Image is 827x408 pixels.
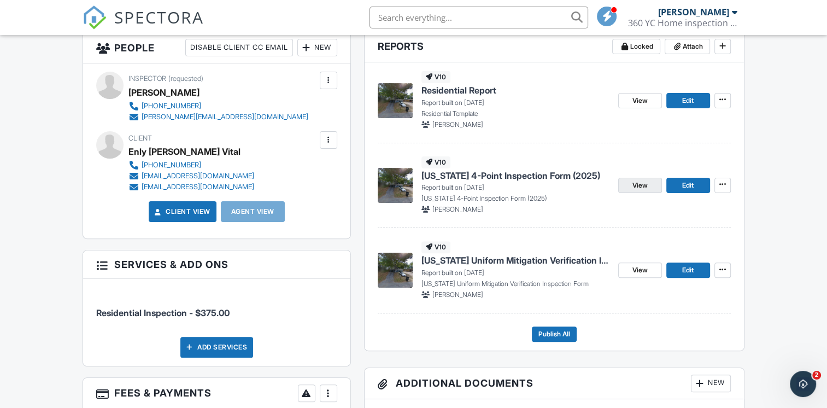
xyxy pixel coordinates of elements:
div: Enly [PERSON_NAME] Vital [128,143,241,160]
span: Residential Inspection - $375.00 [96,307,230,318]
div: [PERSON_NAME] [658,7,729,18]
h3: People [83,32,350,63]
div: [PHONE_NUMBER] [142,161,201,170]
img: The Best Home Inspection Software - Spectora [83,5,107,30]
span: (requested) [168,74,203,83]
a: [EMAIL_ADDRESS][DOMAIN_NAME] [128,171,254,182]
li: Service: Residential Inspection [96,287,337,328]
a: [PHONE_NUMBER] [128,101,308,112]
h3: Additional Documents [365,368,744,399]
div: [PERSON_NAME] [128,84,200,101]
span: Client [128,134,152,142]
a: Client View [153,206,210,217]
div: [PERSON_NAME][EMAIL_ADDRESS][DOMAIN_NAME] [142,113,308,121]
a: [EMAIL_ADDRESS][DOMAIN_NAME] [128,182,254,193]
span: 2 [812,371,821,380]
div: [PHONE_NUMBER] [142,102,201,110]
div: New [297,39,337,56]
h3: Services & Add ons [83,250,350,279]
div: [EMAIL_ADDRESS][DOMAIN_NAME] [142,172,254,180]
span: Inspector [128,74,166,83]
span: SPECTORA [114,5,204,28]
div: 360 YC Home inspection LLC [628,18,737,28]
a: [PERSON_NAME][EMAIL_ADDRESS][DOMAIN_NAME] [128,112,308,123]
div: New [691,375,731,392]
a: [PHONE_NUMBER] [128,160,254,171]
a: SPECTORA [83,15,204,38]
div: Add Services [180,337,253,358]
div: Disable Client CC Email [185,39,293,56]
iframe: Intercom live chat [790,371,816,397]
div: [EMAIL_ADDRESS][DOMAIN_NAME] [142,183,254,191]
input: Search everything... [369,7,588,28]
